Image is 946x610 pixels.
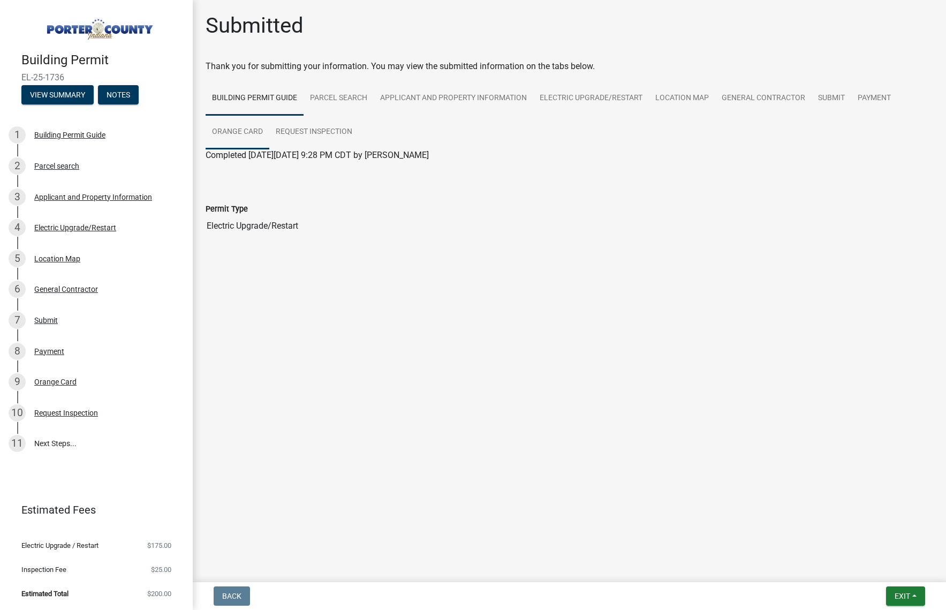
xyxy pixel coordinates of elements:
a: General Contractor [715,81,812,116]
div: General Contractor [34,285,98,293]
a: Estimated Fees [9,499,176,521]
div: Submit [34,317,58,324]
div: 9 [9,373,26,390]
button: Exit [886,586,925,606]
div: Applicant and Property Information [34,193,152,201]
img: Porter County, Indiana [21,11,176,41]
span: EL-25-1736 [21,72,171,82]
wm-modal-confirm: Notes [98,91,139,100]
a: Payment [851,81,897,116]
div: 4 [9,219,26,236]
label: Permit Type [206,206,248,213]
div: 5 [9,250,26,267]
a: Parcel search [304,81,374,116]
div: Thank you for submitting your information. You may view the submitted information on the tabs below. [206,60,933,73]
div: 2 [9,157,26,175]
span: Completed [DATE][DATE] 9:28 PM CDT by [PERSON_NAME] [206,150,429,160]
div: Building Permit Guide [34,131,105,139]
div: 6 [9,281,26,298]
div: 3 [9,189,26,206]
span: Back [222,592,241,600]
div: 1 [9,126,26,144]
h4: Building Permit [21,52,184,68]
span: $25.00 [151,566,171,573]
span: $200.00 [147,590,171,597]
a: Location Map [649,81,715,116]
h1: Submitted [206,13,304,39]
span: Estimated Total [21,590,69,597]
div: 8 [9,343,26,360]
div: Payment [34,348,64,355]
button: Back [214,586,250,606]
span: $175.00 [147,542,171,549]
span: Exit [895,592,910,600]
wm-modal-confirm: Summary [21,91,94,100]
span: Electric Upgrade / Restart [21,542,99,549]
div: 7 [9,312,26,329]
a: Applicant and Property Information [374,81,533,116]
a: Building Permit Guide [206,81,304,116]
a: Submit [812,81,851,116]
div: Parcel search [34,162,79,170]
div: 11 [9,435,26,452]
div: Electric Upgrade/Restart [34,224,116,231]
div: 10 [9,404,26,421]
span: Inspection Fee [21,566,66,573]
div: Location Map [34,255,80,262]
div: Request Inspection [34,409,98,417]
div: Orange Card [34,378,77,386]
button: Notes [98,85,139,104]
a: Request Inspection [269,115,359,149]
a: Orange Card [206,115,269,149]
a: Electric Upgrade/Restart [533,81,649,116]
button: View Summary [21,85,94,104]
